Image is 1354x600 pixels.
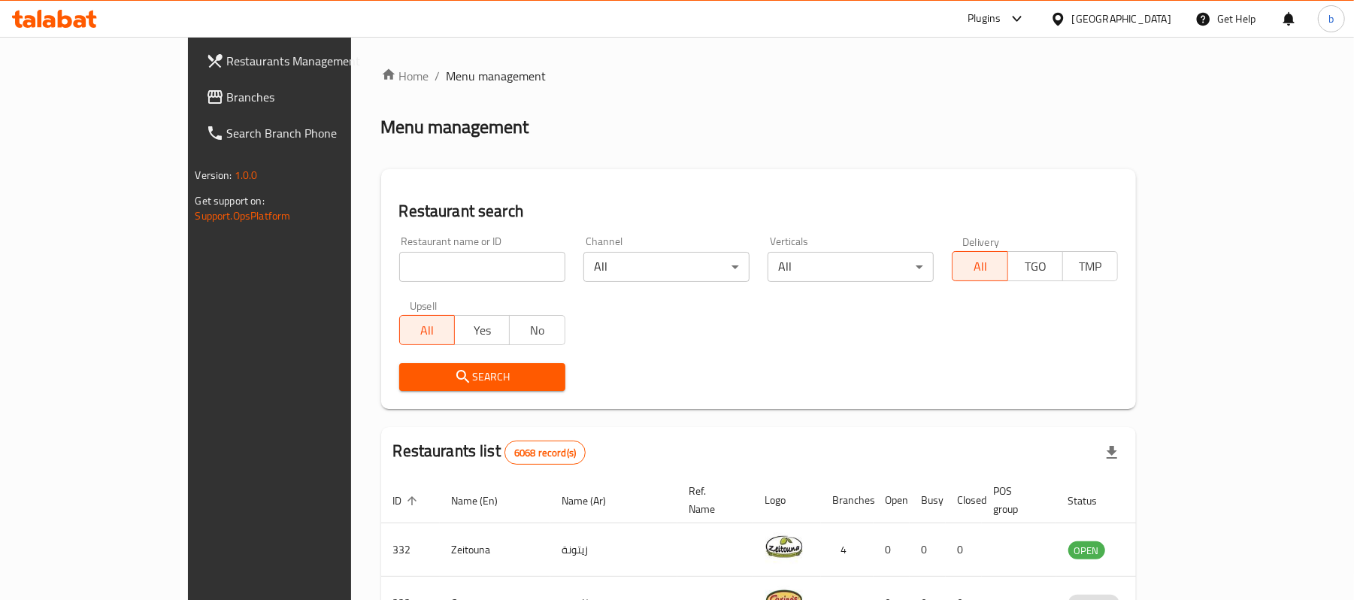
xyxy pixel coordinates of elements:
[195,165,232,185] span: Version:
[994,482,1038,518] span: POS group
[505,446,585,460] span: 6068 record(s)
[504,441,586,465] div: Total records count
[435,67,441,85] li: /
[516,320,559,341] span: No
[910,477,946,523] th: Busy
[454,315,510,345] button: Yes
[1068,542,1105,559] span: OPEN
[1094,435,1130,471] div: Export file
[411,368,553,386] span: Search
[765,528,803,565] img: Zeitouna
[1328,11,1334,27] span: b
[410,300,438,311] label: Upsell
[1014,256,1057,277] span: TGO
[194,43,414,79] a: Restaurants Management
[1069,256,1112,277] span: TMP
[821,477,874,523] th: Branches
[910,523,946,577] td: 0
[1068,492,1117,510] span: Status
[227,124,402,142] span: Search Branch Phone
[962,236,1000,247] label: Delivery
[406,320,449,341] span: All
[550,523,677,577] td: زيتونة
[946,523,982,577] td: 0
[440,523,550,577] td: Zeitouna
[194,79,414,115] a: Branches
[399,200,1119,223] h2: Restaurant search
[768,252,934,282] div: All
[461,320,504,341] span: Yes
[195,206,291,226] a: Support.OpsPlatform
[195,191,265,211] span: Get support on:
[447,67,547,85] span: Menu management
[968,10,1001,28] div: Plugins
[399,252,565,282] input: Search for restaurant name or ID..
[946,477,982,523] th: Closed
[227,52,402,70] span: Restaurants Management
[874,477,910,523] th: Open
[194,115,414,151] a: Search Branch Phone
[399,315,455,345] button: All
[1062,251,1118,281] button: TMP
[509,315,565,345] button: No
[393,492,422,510] span: ID
[821,523,874,577] td: 4
[393,440,586,465] h2: Restaurants list
[959,256,1001,277] span: All
[753,477,821,523] th: Logo
[381,115,529,139] h2: Menu management
[227,88,402,106] span: Branches
[1072,11,1171,27] div: [GEOGRAPHIC_DATA]
[452,492,518,510] span: Name (En)
[689,482,735,518] span: Ref. Name
[1007,251,1063,281] button: TGO
[952,251,1007,281] button: All
[235,165,258,185] span: 1.0.0
[381,67,1137,85] nav: breadcrumb
[874,523,910,577] td: 0
[399,363,565,391] button: Search
[1068,541,1105,559] div: OPEN
[583,252,750,282] div: All
[562,492,626,510] span: Name (Ar)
